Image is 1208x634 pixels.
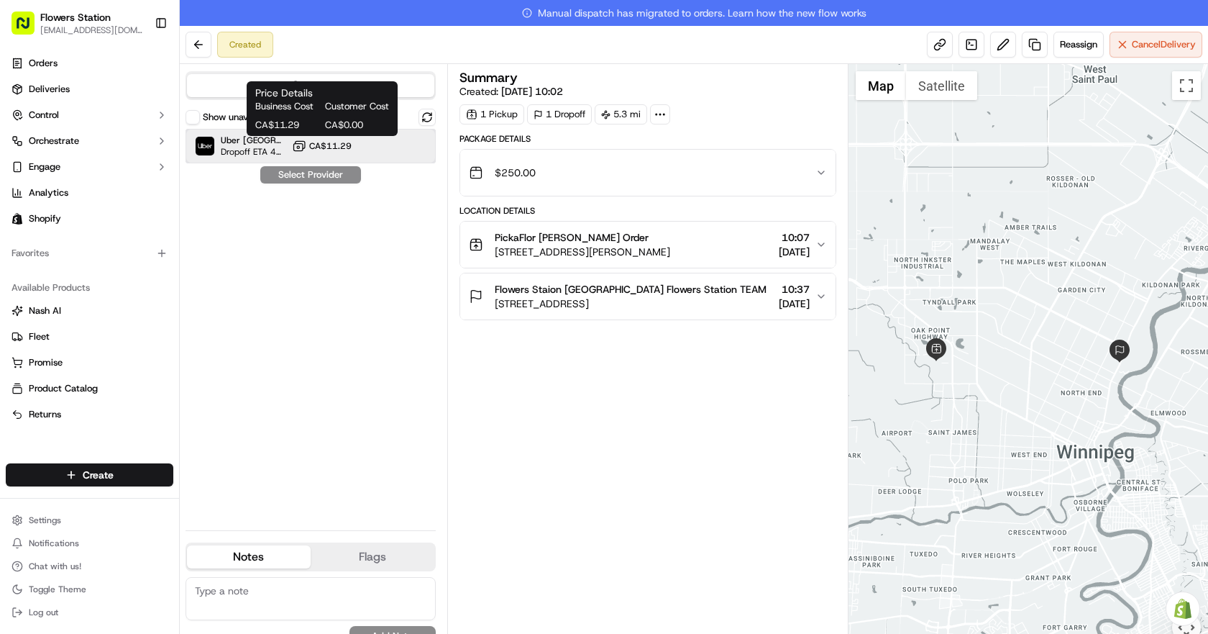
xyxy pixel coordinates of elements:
[29,212,61,225] span: Shopify
[49,152,182,163] div: We're available if you need us!
[459,104,524,124] div: 1 Pickup
[1060,38,1097,51] span: Reassign
[6,403,173,426] button: Returns
[12,408,168,421] a: Returns
[6,181,173,204] a: Analytics
[1172,71,1201,100] button: Toggle fullscreen view
[292,139,352,153] button: CA$11.29
[595,104,647,124] div: 5.3 mi
[29,135,79,148] span: Orchestrate
[255,119,319,132] span: CA$11.29
[6,6,149,40] button: Flowers Station[EMAIL_ADDRESS][DOMAIN_NAME]
[29,356,63,369] span: Promise
[196,137,214,155] img: Uber Canada
[29,584,86,595] span: Toggle Theme
[6,556,173,576] button: Chat with us!
[187,74,434,97] button: Quotes
[1132,38,1196,51] span: Cancel Delivery
[460,273,836,320] button: Flowers Staion [GEOGRAPHIC_DATA] Flowers Station TEAM[STREET_ADDRESS]10:37[DATE]
[779,296,810,311] span: [DATE]
[29,515,61,526] span: Settings
[6,104,173,127] button: Control
[29,57,58,70] span: Orders
[495,282,767,296] span: Flowers Staion [GEOGRAPHIC_DATA] Flowers Station TEAM
[779,245,810,259] span: [DATE]
[6,377,173,400] button: Product Catalog
[495,230,649,245] span: PickaFlor [PERSON_NAME] Order
[856,71,906,100] button: Show street map
[12,330,168,343] a: Fleet
[311,545,434,569] button: Flags
[29,607,58,618] span: Log out
[6,276,173,299] div: Available Products
[325,119,389,132] span: CA$0.00
[6,78,173,101] a: Deliveries
[40,24,143,36] button: [EMAIL_ADDRESS][DOMAIN_NAME]
[6,533,173,553] button: Notifications
[29,83,70,96] span: Deliveries
[37,93,259,108] input: Got a question? Start typing here...
[6,52,173,75] a: Orders
[116,203,237,229] a: 💻API Documentation
[460,150,836,196] button: $250.00
[6,351,173,374] button: Promise
[459,84,563,99] span: Created:
[495,166,536,180] span: $250.00
[6,130,173,153] button: Orchestrate
[12,382,168,395] a: Product Catalog
[29,109,59,122] span: Control
[6,155,173,178] button: Engage
[14,58,262,81] p: Welcome 👋
[6,242,173,265] div: Favorites
[501,85,563,98] span: [DATE] 10:02
[527,104,592,124] div: 1 Dropoff
[187,545,311,569] button: Notes
[122,210,133,222] div: 💻
[255,86,389,100] h1: Price Details
[6,299,173,322] button: Nash AI
[221,146,286,158] span: Dropoff ETA 42 minutes
[29,561,81,572] span: Chat with us!
[495,245,670,259] span: [STREET_ADDRESS][PERSON_NAME]
[49,137,236,152] div: Start new chat
[14,137,40,163] img: 1736555255976-a54dd68f-1ca7-489b-9aae-adbdc363a1c4
[29,382,98,395] span: Product Catalog
[460,222,836,268] button: PickaFlor [PERSON_NAME] Order[STREET_ADDRESS][PERSON_NAME]10:07[DATE]
[459,71,518,84] h3: Summary
[12,356,168,369] a: Promise
[14,210,26,222] div: 📗
[12,304,168,317] a: Nash AI
[29,209,110,223] span: Knowledge Base
[779,282,810,296] span: 10:37
[83,468,114,482] span: Create
[906,71,977,100] button: Show satellite imagery
[29,304,61,317] span: Nash AI
[6,510,173,530] button: Settings
[221,135,286,146] span: Uber [GEOGRAPHIC_DATA]
[136,209,231,223] span: API Documentation
[40,10,111,24] button: Flowers Station
[101,243,174,255] a: Powered byPylon
[6,602,173,622] button: Log out
[459,133,836,145] div: Package Details
[1109,32,1202,58] button: CancelDelivery
[779,230,810,245] span: 10:07
[6,207,173,230] a: Shopify
[244,142,262,159] button: Start new chat
[143,244,174,255] span: Pylon
[255,100,319,113] span: Business Cost
[459,205,836,217] div: Location Details
[12,213,23,225] img: Shopify logo
[29,330,50,343] span: Fleet
[6,325,173,348] button: Fleet
[14,14,43,43] img: Nash
[309,140,352,152] span: CA$11.29
[1053,32,1104,58] button: Reassign
[522,6,866,20] span: Manual dispatch has migrated to orders. Learn how the new flow works
[6,579,173,599] button: Toggle Theme
[325,100,389,113] span: Customer Cost
[29,160,60,173] span: Engage
[203,111,275,124] label: Show unavailable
